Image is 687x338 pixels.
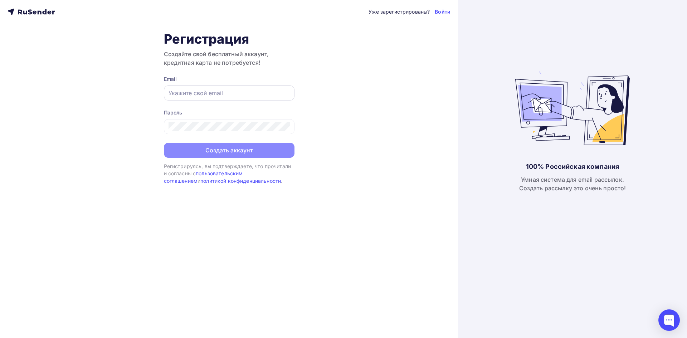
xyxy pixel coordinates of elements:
input: Укажите свой email [169,89,290,97]
div: Умная система для email рассылок. Создать рассылку это очень просто! [519,175,626,192]
a: пользовательским соглашением [164,170,243,183]
div: Email [164,75,294,83]
a: Войти [435,8,450,15]
a: политикой конфиденциальности [200,178,281,184]
button: Создать аккаунт [164,143,294,158]
div: 100% Российская компания [526,162,619,171]
h3: Создайте свой бесплатный аккаунт, кредитная карта не потребуется! [164,50,294,67]
div: Пароль [164,109,294,116]
h1: Регистрация [164,31,294,47]
div: Регистрируясь, вы подтверждаете, что прочитали и согласны с и . [164,163,294,185]
div: Уже зарегистрированы? [369,8,430,15]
